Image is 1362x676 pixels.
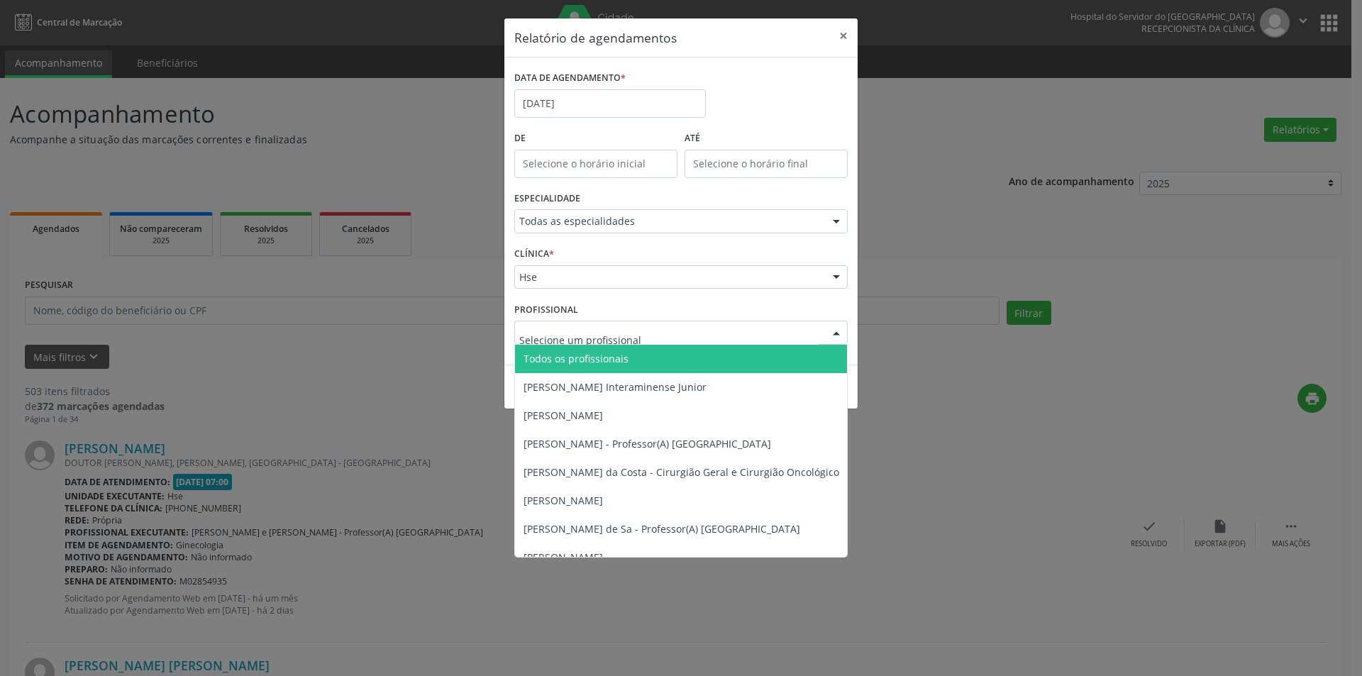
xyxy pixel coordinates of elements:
[514,299,578,321] label: PROFISSIONAL
[519,326,819,354] input: Selecione um profissional
[524,494,603,507] span: [PERSON_NAME]
[524,437,771,450] span: [PERSON_NAME] - Professor(A) [GEOGRAPHIC_DATA]
[514,89,706,118] input: Selecione uma data ou intervalo
[514,188,580,210] label: ESPECIALIDADE
[524,409,603,422] span: [PERSON_NAME]
[514,128,677,150] label: De
[829,18,858,53] button: Close
[514,243,554,265] label: CLÍNICA
[524,352,629,365] span: Todos os profissionais
[519,214,819,228] span: Todas as especialidades
[685,150,848,178] input: Selecione o horário final
[514,28,677,47] h5: Relatório de agendamentos
[514,67,626,89] label: DATA DE AGENDAMENTO
[524,380,707,394] span: [PERSON_NAME] Interaminense Junior
[685,128,848,150] label: ATÉ
[524,522,800,536] span: [PERSON_NAME] de Sa - Professor(A) [GEOGRAPHIC_DATA]
[524,465,839,479] span: [PERSON_NAME] da Costa - Cirurgião Geral e Cirurgião Oncológico
[524,550,603,564] span: [PERSON_NAME]
[514,150,677,178] input: Selecione o horário inicial
[519,270,819,284] span: Hse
